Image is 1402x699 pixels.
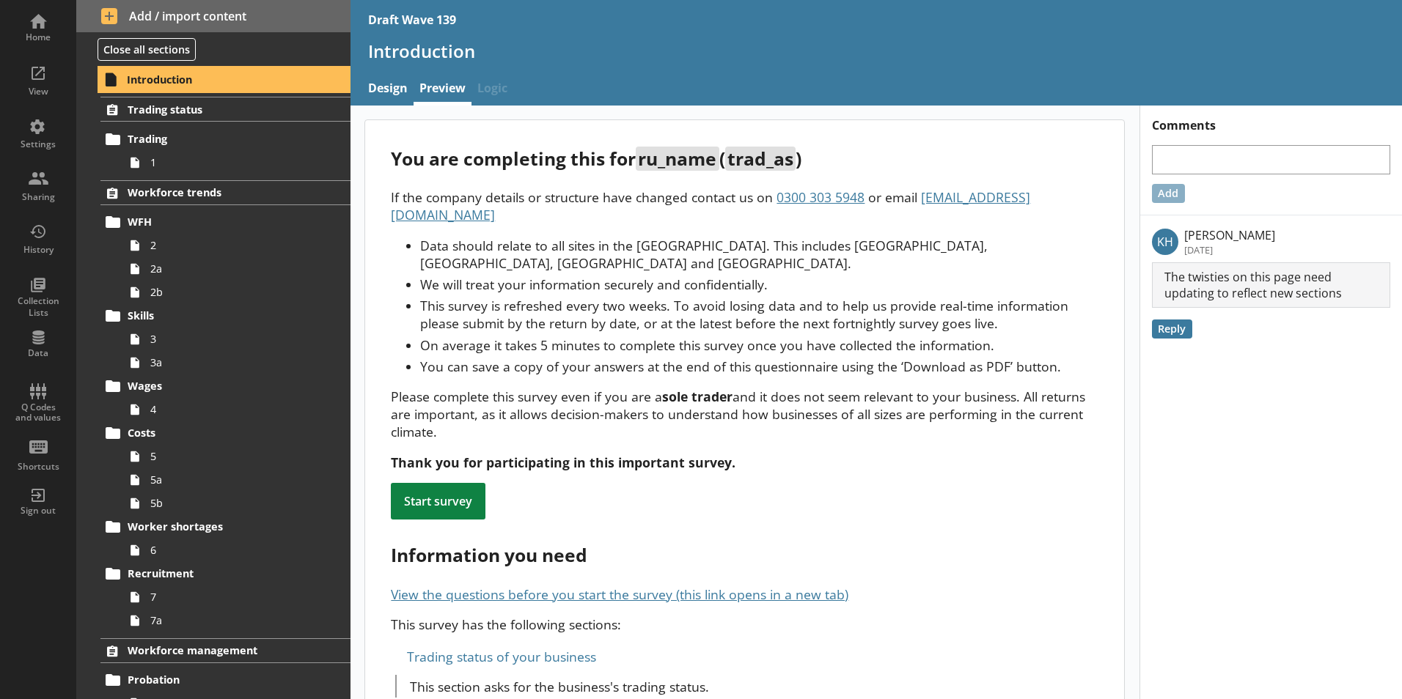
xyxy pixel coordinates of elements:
[123,281,350,304] a: 2b
[1184,227,1275,243] p: [PERSON_NAME]
[107,304,350,374] li: Skills33a
[150,613,313,627] span: 7a
[420,358,1098,375] li: You can save a copy of your answers at the end of this questionnaire using the ‘Download as PDF’ ...
[100,67,350,91] a: Introduction
[368,12,456,28] div: Draft Wave 139
[420,336,1098,354] li: On average it takes 5 minutes to complete this survey once you have collected the information.
[107,374,350,421] li: Wages4
[123,351,350,374] a: 3a
[123,445,350,468] a: 5
[107,421,350,515] li: Costs55a5b
[12,347,64,359] div: Data
[391,615,1098,633] p: This survey has the following sections:
[662,388,733,405] strong: sole trader
[420,237,1098,272] li: Data should relate to all sites in the [GEOGRAPHIC_DATA]. This includes [GEOGRAPHIC_DATA], [GEOGR...
[107,562,350,632] li: Recruitment77a
[100,638,350,663] a: Workforce management
[12,86,64,97] div: View
[12,191,64,203] div: Sharing
[150,402,313,416] span: 4
[1152,229,1178,255] p: KH
[128,379,307,393] span: Wages
[150,238,313,252] span: 2
[128,215,307,229] span: WFH
[391,585,848,603] a: View the questions before you start the survey (this link opens in a new tab)
[100,374,350,398] a: Wages
[12,244,64,256] div: History
[12,295,64,318] div: Collection Lists
[128,103,307,116] span: Trading status
[1152,319,1192,339] button: Reply
[391,388,1098,440] p: Please complete this survey even if you are a and it does not seem relevant to your business. All...
[362,74,414,106] a: Design
[391,645,1098,668] div: Trading status of your business
[150,285,313,299] span: 2b
[128,673,307,687] span: Probation
[123,609,350,632] a: 7a
[1152,262,1391,308] p: The twisties on this page need updating to reflect new sections
[123,328,350,351] a: 3
[128,519,307,533] span: Worker shortages
[777,188,865,206] span: 0300 303 5948
[12,32,64,43] div: Home
[420,297,1098,332] li: This survey is refreshed every two weeks. To avoid losing data and to help us provide real-time i...
[12,505,64,517] div: Sign out
[128,308,307,322] span: Skills
[100,421,350,445] a: Costs
[98,38,196,61] button: Close all sections
[100,127,350,151] a: Trading
[414,74,471,106] a: Preview
[725,147,796,171] span: trad_as
[76,97,350,174] li: Trading statusTrading1
[127,73,307,86] span: Introduction
[1184,243,1275,256] p: [DATE]
[101,8,326,24] span: Add / import content
[128,185,307,199] span: Workforce trends
[100,304,350,328] a: Skills
[150,262,313,275] span: 2a
[471,74,513,106] span: Logic
[128,566,307,580] span: Recruitment
[100,668,350,692] a: Probation
[150,355,313,369] span: 3a
[107,210,350,304] li: WFH22a2b
[123,234,350,257] a: 2
[420,275,1098,293] li: We will treat your information securely and confidentially.
[391,188,1030,223] span: [EMAIL_ADDRESS][DOMAIN_NAME]
[100,515,350,539] a: Worker shortages
[100,562,350,585] a: Recruitment
[100,180,350,205] a: Workforce trends
[150,473,313,487] span: 5a
[150,590,313,604] span: 7
[12,138,64,150] div: Settings
[100,210,350,234] a: WFH
[12,402,64,424] div: Q Codes and values
[107,515,350,562] li: Worker shortages6
[123,398,350,421] a: 4
[391,454,735,471] strong: Thank you for participating in this important survey.
[150,449,313,463] span: 5
[107,127,350,174] li: Trading1
[128,132,307,146] span: Trading
[150,155,313,169] span: 1
[636,147,719,171] span: ru_name
[123,468,350,492] a: 5a
[123,539,350,562] a: 6
[150,332,313,346] span: 3
[368,40,1384,62] h1: Introduction
[123,257,350,281] a: 2a
[123,492,350,515] a: 5b
[410,678,1098,695] p: This section asks for the business's trading status.
[76,180,350,632] li: Workforce trendsWFH22a2bSkills33aWages4Costs55a5bWorker shortages6Recruitment77a
[391,543,1098,567] div: Information you need
[123,151,350,174] a: 1
[150,496,313,510] span: 5b
[391,147,1098,171] div: You are completing this for ( )
[123,585,350,609] a: 7
[100,97,350,122] a: Trading status
[12,461,64,473] div: Shortcuts
[128,426,307,440] span: Costs
[150,543,313,557] span: 6
[391,483,485,519] div: Start survey
[128,643,307,657] span: Workforce management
